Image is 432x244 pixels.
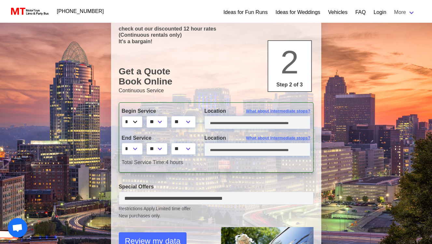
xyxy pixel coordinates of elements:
img: MotorToys Logo [9,7,49,16]
a: [PHONE_NUMBER] [53,5,108,18]
a: Ideas for Weddings [275,8,320,16]
p: Step 2 of 3 [271,81,309,89]
span: What about intermediate stops? [246,108,311,114]
span: Location [204,108,226,114]
span: Location [204,135,226,141]
span: What about intermediate stops? [246,135,311,141]
a: More [390,6,419,19]
span: Total Service Time: [122,160,166,165]
span: New purchases only. [119,212,314,219]
span: 2 [281,44,299,80]
p: Continuous Service [119,87,314,95]
span: Limited time offer. [156,205,192,212]
a: Vehicles [328,8,348,16]
p: It's a bargain! [119,38,314,45]
a: Ideas for Fun Runs [223,8,268,16]
label: Special Offers [119,183,314,191]
a: Login [373,8,386,16]
label: End Service [122,134,195,142]
label: Begin Service [122,107,195,115]
h1: Get a Quote Book Online [119,66,314,87]
div: Open chat [8,218,27,238]
div: 4 hours [117,159,315,166]
small: Restrictions Apply. [119,206,314,219]
p: check out our discounted 12 hour rates [119,26,314,32]
p: (Continuous rentals only) [119,32,314,38]
a: FAQ [355,8,366,16]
